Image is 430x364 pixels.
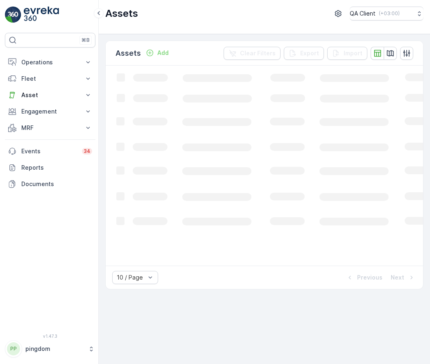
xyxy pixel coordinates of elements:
[5,334,95,339] span: v 1.47.3
[105,7,138,20] p: Assets
[344,49,362,57] p: Import
[21,124,79,132] p: MRF
[84,148,91,155] p: 34
[21,58,79,66] p: Operations
[379,10,400,17] p: ( +03:00 )
[5,340,95,357] button: PPpingdom
[327,47,367,60] button: Import
[7,342,20,355] div: PP
[5,143,95,159] a: Events34
[21,91,79,99] p: Asset
[5,120,95,136] button: MRF
[5,103,95,120] button: Engagement
[345,273,383,282] button: Previous
[350,9,376,18] p: QA Client
[115,48,141,59] p: Assets
[24,7,59,23] img: logo_light-DOdMpM7g.png
[391,273,404,282] p: Next
[5,87,95,103] button: Asset
[300,49,319,57] p: Export
[21,180,92,188] p: Documents
[21,107,79,116] p: Engagement
[81,37,90,43] p: ⌘B
[21,75,79,83] p: Fleet
[21,164,92,172] p: Reports
[25,345,84,353] p: pingdom
[5,159,95,176] a: Reports
[284,47,324,60] button: Export
[157,49,169,57] p: Add
[357,273,382,282] p: Previous
[350,7,423,20] button: QA Client(+03:00)
[390,273,416,282] button: Next
[224,47,281,60] button: Clear Filters
[5,176,95,192] a: Documents
[5,71,95,87] button: Fleet
[5,54,95,71] button: Operations
[240,49,276,57] p: Clear Filters
[5,7,21,23] img: logo
[143,48,172,58] button: Add
[21,147,77,155] p: Events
